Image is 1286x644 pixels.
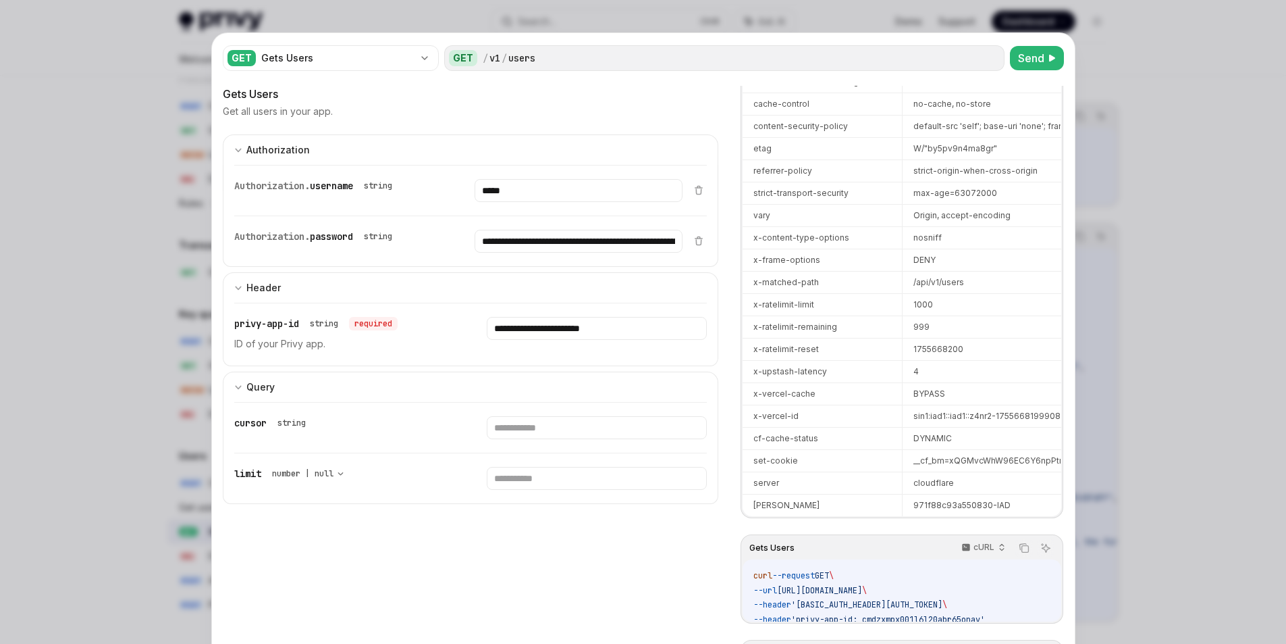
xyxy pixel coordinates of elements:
div: nosniff [913,232,942,243]
span: username [310,180,353,192]
div: Authorization.password [234,230,398,243]
span: GET [815,570,829,581]
div: x-ratelimit-remaining [753,322,837,332]
div: content-security-policy [753,121,848,132]
div: sin1:iad1::iad1::z4nr2-1755668199908-33662845198e [913,411,1126,422]
p: cURL [973,542,994,553]
div: set-cookie [753,455,798,466]
span: --header [753,614,791,625]
button: Copy the contents from the code block [1015,539,1033,557]
div: string [277,418,306,428]
div: x-vercel-id [753,411,799,422]
div: limit [234,467,350,480]
span: Send [1018,50,1044,66]
div: cloudflare [913,478,954,489]
div: Authorization.username [234,179,398,193]
span: cursor [234,417,267,429]
div: BYPASS [913,389,945,399]
div: 4 [913,366,919,377]
div: x-ratelimit-limit [753,299,814,310]
div: / [502,51,507,65]
div: GET [449,50,477,66]
span: \ [942,599,947,610]
div: Gets Users [261,51,414,65]
p: ID of your Privy app. [234,336,454,352]
span: Authorization. [234,230,310,243]
div: 971f88c93a550830-IAD [913,500,1011,511]
div: Query [246,379,275,395]
span: --url [753,585,777,596]
div: 1000 [913,299,933,310]
div: cache-control [753,99,809,109]
div: strict-origin-when-cross-origin [913,166,1038,176]
span: \ [862,585,867,596]
div: users [508,51,535,65]
span: password [310,230,353,243]
span: Authorization. [234,180,310,192]
p: Get all users in your app. [223,105,333,118]
button: expand input section [223,272,719,303]
div: / [483,51,488,65]
div: x-matched-path [753,277,819,288]
span: privy-app-id [234,318,299,330]
div: string [310,318,338,329]
div: /api/v1/users [913,277,964,288]
span: curl [753,570,772,581]
div: 999 [913,322,930,332]
button: cURL [954,537,1011,560]
div: DENY [913,255,936,266]
div: W/"by5pv9n4ma8gr" [913,143,997,154]
button: GETGets Users [223,44,439,72]
span: 'privy-app-id: cmdzxmpx001l6l20abr65onav' [791,614,985,625]
div: x-ratelimit-reset [753,344,819,355]
div: x-upstash-latency [753,366,827,377]
div: Header [246,280,281,296]
div: max-age=63072000 [913,188,997,199]
span: --header [753,599,791,610]
span: '[BASIC_AUTH_HEADER][AUTH_TOKEN] [791,599,942,610]
button: Send [1010,46,1064,70]
div: vary [753,210,770,221]
div: x-frame-options [753,255,820,266]
div: cursor [234,416,311,430]
div: string [364,231,392,242]
div: strict-transport-security [753,188,849,199]
div: v1 [489,51,500,65]
div: GET [227,50,256,66]
button: Ask AI [1037,539,1054,557]
div: Gets Users [223,86,719,102]
div: x-content-type-options [753,232,849,243]
button: expand input section [223,134,719,165]
div: string [364,180,392,191]
div: referrer-policy [753,166,812,176]
span: limit [234,468,261,480]
div: server [753,478,779,489]
span: --request [772,570,815,581]
span: [URL][DOMAIN_NAME] [777,585,862,596]
div: cf-cache-status [753,433,818,444]
div: DYNAMIC [913,433,952,444]
div: x-vercel-cache [753,389,815,399]
div: privy-app-id [234,317,398,330]
div: required [349,317,398,330]
span: Gets Users [749,543,795,553]
div: etag [753,143,772,154]
span: \ [829,570,834,581]
div: Origin, accept-encoding [913,210,1011,221]
button: expand input section [223,372,719,402]
div: Authorization [246,142,310,158]
div: no-cache, no-store [913,99,991,109]
div: 1755668200 [913,344,963,355]
div: [PERSON_NAME] [753,500,820,511]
